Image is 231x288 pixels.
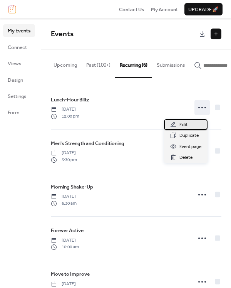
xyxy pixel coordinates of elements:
span: Form [8,109,20,116]
button: Recurring (6) [115,50,152,77]
span: Contact Us [119,6,144,13]
img: logo [8,5,16,13]
a: Men's Strength and Conditioning [51,139,124,148]
span: Upgrade 🚀 [188,6,219,13]
span: [DATE] [51,106,79,113]
span: Views [8,60,21,67]
span: Edit [179,121,188,129]
span: Duplicate [179,132,199,140]
a: Morning Shake-Up [51,183,93,191]
span: 5:30 pm [51,157,77,163]
span: [DATE] [51,150,77,157]
a: Move to Improve [51,270,90,278]
span: Event page [179,143,201,151]
span: [DATE] [51,237,79,244]
a: Form [3,106,35,118]
a: Connect [3,41,35,53]
span: Men's Strength and Conditioning [51,140,124,147]
span: [DATE] [51,281,77,288]
button: Upcoming [49,50,82,77]
span: 12:00 pm [51,113,79,120]
a: Design [3,74,35,86]
span: Settings [8,93,26,100]
span: Forever Active [51,227,84,234]
span: Connect [8,44,27,51]
span: 6:30 am [51,200,77,207]
a: Contact Us [119,5,144,13]
span: Delete [179,154,192,162]
a: Forever Active [51,226,84,235]
span: [DATE] [51,193,77,200]
button: Upgrade🚀 [184,3,223,15]
span: Events [51,27,74,41]
a: Lunch-Hour Blitz [51,96,89,104]
span: My Account [151,6,178,13]
a: Settings [3,90,35,102]
span: 10:00 am [51,244,79,251]
button: Submissions [152,50,189,77]
a: My Events [3,24,35,37]
span: Design [8,76,23,84]
a: My Account [151,5,178,13]
button: Past (100+) [82,50,115,77]
span: My Events [8,27,30,35]
a: Views [3,57,35,69]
